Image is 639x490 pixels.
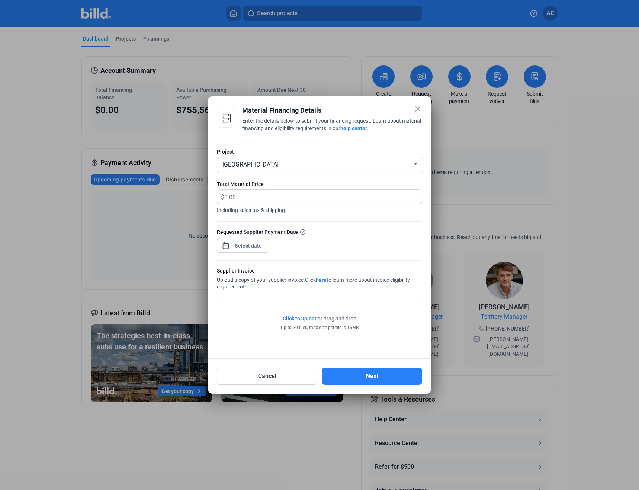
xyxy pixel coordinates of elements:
[367,125,369,131] span: .
[217,190,224,202] span: $
[242,105,422,116] div: Material Financing Details
[217,368,317,385] button: Cancel
[242,117,422,133] div: Enter the details below to submit your financing request. Learn about material financing and elig...
[316,277,327,283] a: here
[318,315,356,322] span: or drag and drop
[222,238,229,246] button: Open calendar
[217,148,422,155] div: Project
[217,267,422,276] div: Supplier Invoice
[222,161,279,168] span: [GEOGRAPHIC_DATA]
[232,241,264,250] input: Select date
[340,125,367,131] a: help center
[217,180,422,188] div: Total Material Price
[217,204,422,214] span: Including sales tax & shipping.
[217,267,422,291] div: Upload a copy of your supplier invoice.
[413,104,422,113] mat-icon: close
[281,324,359,331] div: Up to 20 files, max size per file is 15MB
[217,277,410,290] span: Click to learn more about invoice eligibility requirements.
[283,316,318,322] span: Click to upload
[217,228,422,236] div: Requested Supplier Payment Date
[224,190,413,204] input: 0.00
[322,368,422,385] button: Next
